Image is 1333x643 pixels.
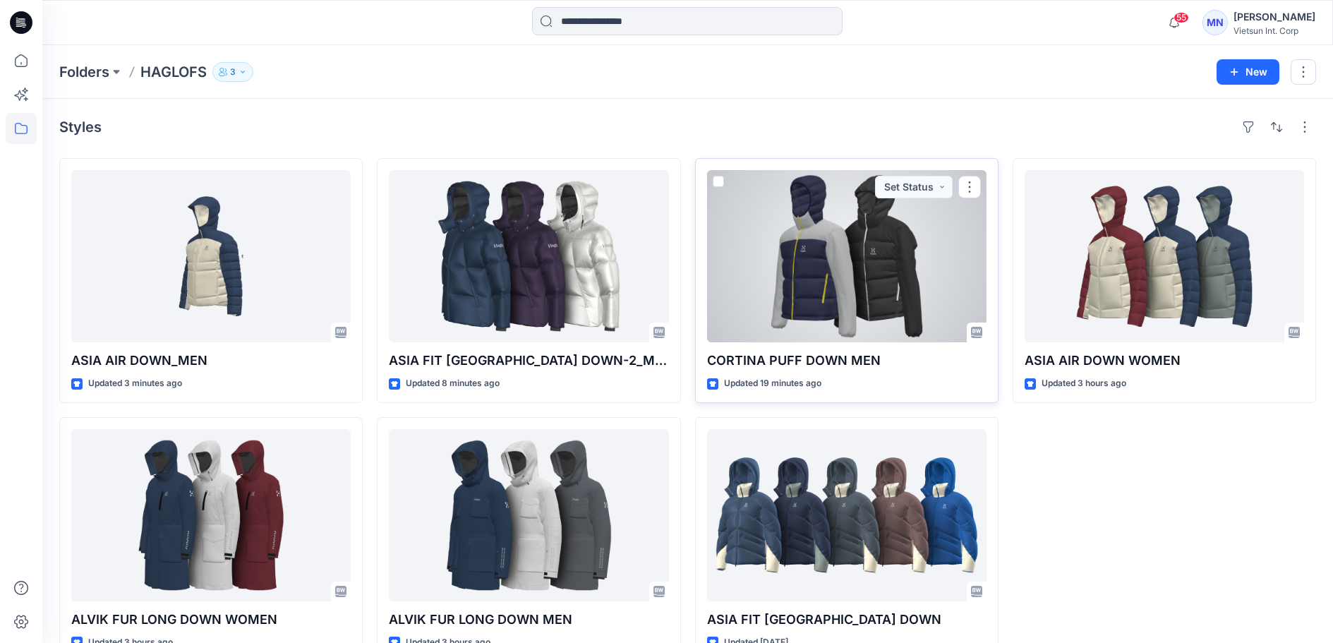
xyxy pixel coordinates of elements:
a: ALVIK FUR LONG DOWN WOMEN [71,429,351,601]
a: ASIA FIT STOCKHOLM DOWN [707,429,987,601]
p: 3 [230,64,236,80]
p: HAGLOFS [140,62,207,82]
button: 3 [212,62,253,82]
p: ASIA FIT [GEOGRAPHIC_DATA] DOWN [707,610,987,630]
p: ALVIK FUR LONG DOWN MEN [389,610,668,630]
a: ASIA AIR DOWN_MEN [71,170,351,342]
a: ALVIK FUR LONG DOWN MEN [389,429,668,601]
span: 55 [1174,12,1189,23]
div: Vietsun Int. Corp [1234,25,1315,36]
p: CORTINA PUFF DOWN MEN [707,351,987,371]
div: [PERSON_NAME] [1234,8,1315,25]
a: ASIA FIT STOCKHOLM DOWN-2_MEN [389,170,668,342]
p: ASIA AIR DOWN_MEN [71,351,351,371]
div: MN [1202,10,1228,35]
p: Updated 3 hours ago [1042,376,1126,391]
a: Folders [59,62,109,82]
h4: Styles [59,119,102,136]
p: ALVIK FUR LONG DOWN WOMEN [71,610,351,630]
p: ASIA FIT [GEOGRAPHIC_DATA] DOWN-2_MEN [389,351,668,371]
p: ASIA AIR DOWN WOMEN [1025,351,1304,371]
p: Updated 8 minutes ago [406,376,500,391]
p: Updated 3 minutes ago [88,376,182,391]
p: Updated 19 minutes ago [724,376,821,391]
a: ASIA AIR DOWN WOMEN [1025,170,1304,342]
a: CORTINA PUFF DOWN MEN [707,170,987,342]
button: New [1217,59,1279,85]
